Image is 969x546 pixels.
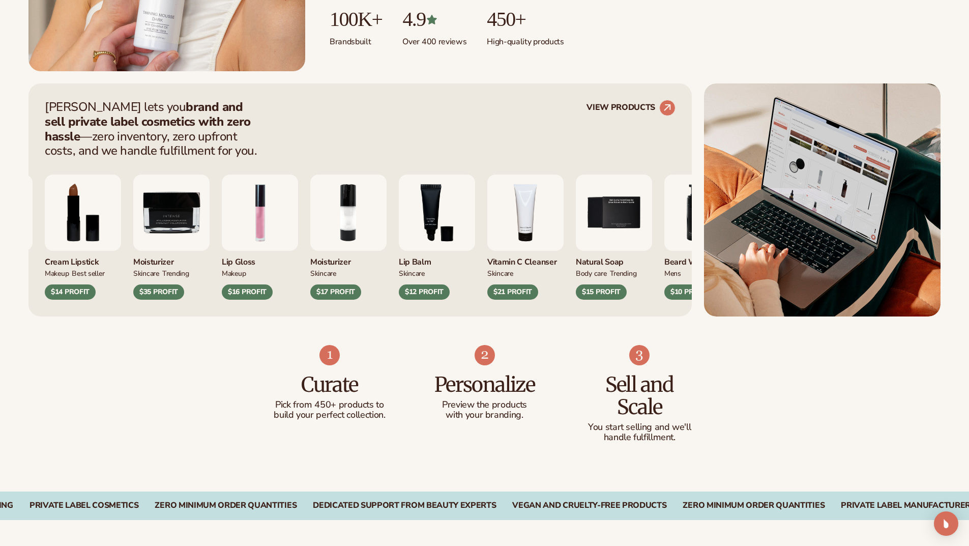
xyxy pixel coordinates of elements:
[310,251,387,268] div: Moisturizer
[487,31,564,47] p: High-quality products
[487,175,564,300] div: 4 / 9
[664,175,741,300] div: 6 / 9
[576,175,652,251] img: Nature bar of soap.
[427,400,542,410] p: Preview the products
[45,251,121,268] div: Cream Lipstick
[310,175,387,251] img: Moisturizing lotion.
[475,345,495,365] img: Shopify Image 8
[402,31,466,47] p: Over 400 reviews
[487,175,564,251] img: Vitamin c cleanser.
[72,268,104,278] div: BEST SELLER
[133,175,210,300] div: 9 / 9
[487,284,538,300] div: $21 PROFIT
[576,284,627,300] div: $15 PROFIT
[427,373,542,396] h3: Personalize
[487,268,513,278] div: Skincare
[273,373,387,396] h3: Curate
[399,284,450,300] div: $12 PROFIT
[162,268,189,278] div: TRENDING
[427,410,542,420] p: with your branding.
[629,345,650,365] img: Shopify Image 9
[313,501,496,510] div: DEDICATED SUPPORT FROM BEAUTY EXPERTS
[487,251,564,268] div: Vitamin C Cleanser
[222,175,298,300] div: 1 / 9
[704,83,941,317] img: Shopify Image 5
[222,175,298,251] img: Pink lip gloss.
[222,268,246,278] div: MAKEUP
[45,268,69,278] div: MAKEUP
[45,175,121,251] img: Luxury cream lipstick.
[45,284,96,300] div: $14 PROFIT
[310,284,361,300] div: $17 PROFIT
[45,100,263,158] p: [PERSON_NAME] lets you —zero inventory, zero upfront costs, and we handle fulfillment for you.
[402,8,466,31] p: 4.9
[576,251,652,268] div: Natural Soap
[576,268,607,278] div: BODY Care
[399,268,425,278] div: SKINCARE
[30,501,139,510] div: PRIVATE LABEL COSMETICS
[222,284,273,300] div: $16 PROFIT
[664,284,715,300] div: $10 PROFIT
[133,268,159,278] div: SKINCARE
[399,251,475,268] div: Lip Balm
[319,345,340,365] img: Shopify Image 7
[399,175,475,300] div: 3 / 9
[576,175,652,300] div: 5 / 9
[582,373,697,418] h3: Sell and Scale
[683,501,825,510] div: Zero Minimum Order Quantities
[45,99,251,145] strong: brand and sell private label cosmetics with zero hassle
[273,400,387,420] p: Pick from 450+ products to build your perfect collection.
[664,251,741,268] div: Beard Wash
[512,501,666,510] div: Vegan and Cruelty-Free Products
[155,501,297,510] div: ZERO MINIMUM ORDER QUANTITIES
[582,433,697,443] p: handle fulfillment.
[45,175,121,300] div: 8 / 9
[586,100,676,116] a: VIEW PRODUCTS
[399,175,475,251] img: Smoothing lip balm.
[582,422,697,433] p: You start selling and we'll
[330,8,382,31] p: 100K+
[487,8,564,31] p: 450+
[310,175,387,300] div: 2 / 9
[133,284,184,300] div: $35 PROFIT
[934,511,958,536] div: Open Intercom Messenger
[330,31,382,47] p: Brands built
[133,251,210,268] div: Moisturizer
[664,175,741,251] img: Foaming beard wash.
[610,268,637,278] div: TRENDING
[310,268,336,278] div: SKINCARE
[664,268,681,278] div: mens
[222,251,298,268] div: Lip Gloss
[133,175,210,251] img: Moisturizer.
